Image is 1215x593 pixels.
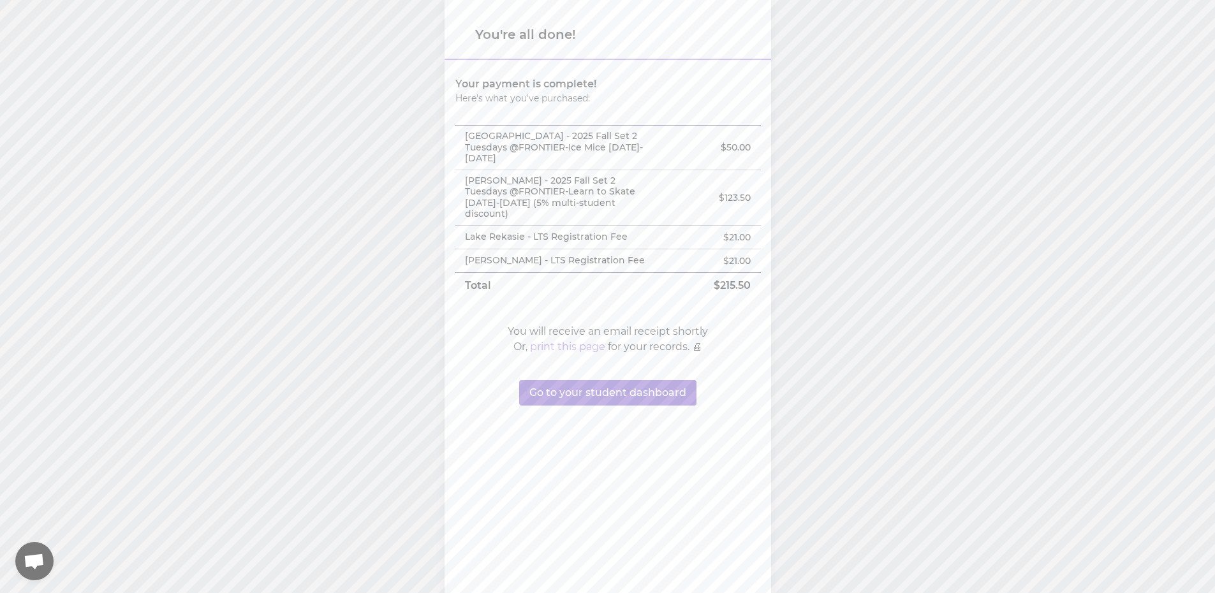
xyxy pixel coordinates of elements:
p: $ 21.00 [669,231,751,244]
p: [PERSON_NAME] - LTS Registration Fee [465,255,649,267]
p: $ 123.50 [669,191,751,204]
p: $ 21.00 [669,254,751,267]
p: You will receive an email receipt shortly [508,324,708,339]
p: [PERSON_NAME] - 2025 Fall Set 2 Tuesdays @FRONTIER-Learn to Skate [DATE]-[DATE] (5% multi-student... [465,175,649,220]
h2: Your payment is complete! [455,77,658,92]
td: Total [455,272,659,298]
p: $ 215.50 [669,278,751,293]
button: Go to your student dashboard [519,380,696,406]
p: Lake Rekasie - LTS Registration Fee [465,231,649,243]
p: Or, for your records. 🖨 [513,339,702,355]
p: [GEOGRAPHIC_DATA] - 2025 Fall Set 2 Tuesdays @FRONTIER-Ice Mice [DATE]-[DATE] [465,131,649,165]
p: $ 50.00 [669,141,751,154]
h3: Here's what you've purchased: [455,92,658,105]
h1: You're all done! [475,26,740,43]
a: Open chat [15,542,54,580]
button: print this page [530,339,605,355]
